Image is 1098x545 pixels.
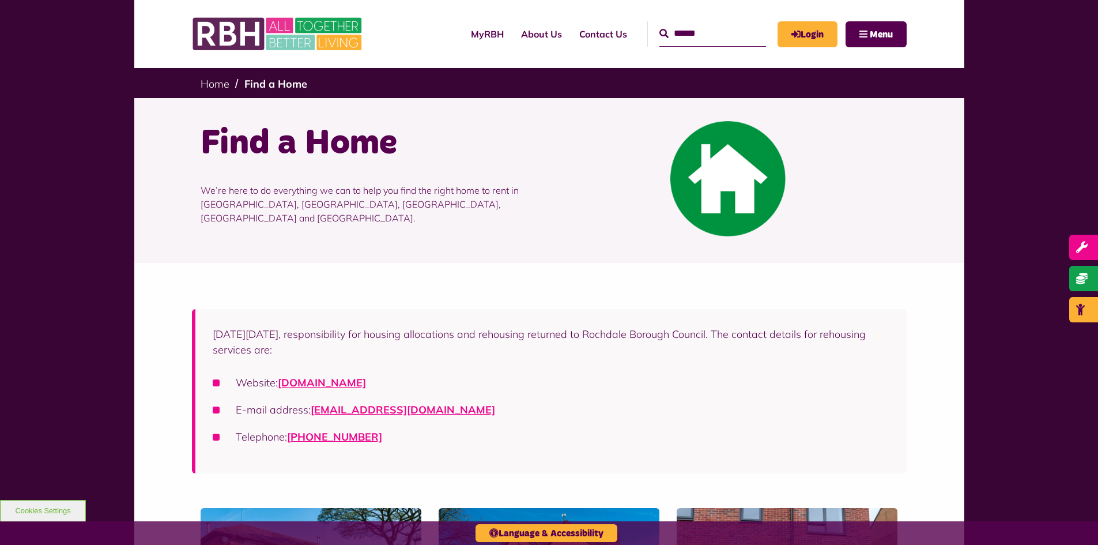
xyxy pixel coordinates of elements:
a: About Us [512,18,571,50]
a: [EMAIL_ADDRESS][DOMAIN_NAME] [311,403,495,416]
a: Find a Home [244,77,307,91]
a: Contact Us [571,18,636,50]
li: E-mail address: [213,402,889,418]
button: Navigation [846,21,907,47]
h1: Find a Home [201,121,541,166]
span: Menu [870,30,893,39]
a: Home [201,77,229,91]
a: MyRBH [462,18,512,50]
li: Website: [213,375,889,390]
a: [PHONE_NUMBER] [287,430,382,443]
img: Find A Home [670,121,786,236]
p: [DATE][DATE], responsibility for housing allocations and rehousing returned to Rochdale Borough C... [213,326,889,358]
img: RBH [192,12,365,57]
a: MyRBH [778,21,837,47]
li: Telephone: [213,429,889,445]
p: We’re here to do everything we can to help you find the right home to rent in [GEOGRAPHIC_DATA], ... [201,166,541,242]
iframe: Netcall Web Assistant for live chat [1046,493,1098,545]
a: [DOMAIN_NAME] [278,376,366,389]
button: Language & Accessibility [476,524,617,542]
